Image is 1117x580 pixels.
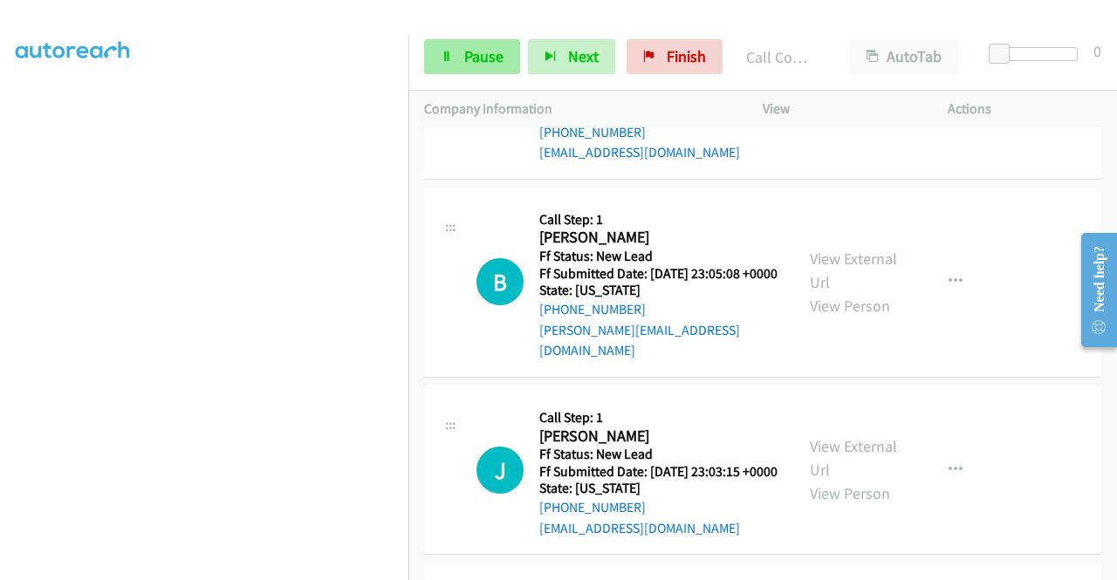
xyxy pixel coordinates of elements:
a: [PERSON_NAME][EMAIL_ADDRESS][DOMAIN_NAME] [539,322,740,359]
a: [PHONE_NUMBER] [539,301,646,317]
a: Finish [627,39,723,74]
div: 0 [1093,39,1101,63]
p: Call Completed [746,45,819,69]
a: [EMAIL_ADDRESS][DOMAIN_NAME] [539,144,740,160]
button: AutoTab [850,39,958,74]
p: Company Information [424,99,731,119]
span: Pause [464,46,504,66]
a: View External Url [810,436,897,480]
div: Delay between calls (in seconds) [997,47,1078,61]
a: [PHONE_NUMBER] [539,499,646,515]
div: The call is yet to be attempted [476,258,524,305]
a: Pause [424,39,520,74]
span: Finish [667,46,706,66]
h2: [PERSON_NAME] [539,426,778,447]
a: [EMAIL_ADDRESS][DOMAIN_NAME] [539,520,740,536]
h5: Call Step: 1 [539,409,778,426]
h5: Ff Status: New Lead [539,248,778,265]
h1: B [476,258,524,305]
p: Actions [948,99,1101,119]
a: [PHONE_NUMBER] [539,124,646,140]
div: The call is yet to be attempted [476,447,524,494]
h5: State: [US_STATE] [539,480,778,497]
span: Next [568,46,599,66]
h2: [PERSON_NAME] [539,228,778,248]
h5: Ff Submitted Date: [DATE] 23:03:15 +0000 [539,463,778,481]
a: View Person [810,483,890,503]
button: Next [528,39,615,74]
a: View Person [810,296,890,316]
iframe: Resource Center [1067,221,1117,359]
a: View External Url [810,249,897,292]
h1: J [476,447,524,494]
h5: Ff Status: New Lead [539,446,778,463]
a: View Person [810,108,890,128]
h5: Call Step: 1 [539,211,778,229]
h5: Ff Submitted Date: [DATE] 23:05:08 +0000 [539,265,778,283]
h5: State: [US_STATE] [539,282,778,299]
p: View [763,99,916,119]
